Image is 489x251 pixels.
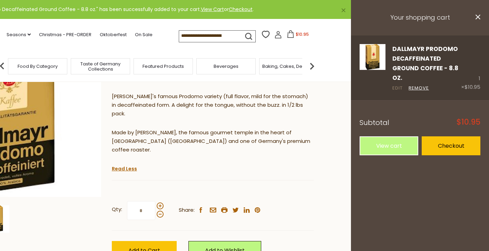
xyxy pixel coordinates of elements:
a: Food By Category [18,64,58,69]
span: Subtotal [360,118,389,127]
a: Oktoberfest [100,31,127,39]
a: Read Less [112,165,137,172]
a: Dallmayr Prodomo Decaffeinated Ground Coffee - 8.8 oz. [392,45,458,82]
a: Baking, Cakes, Desserts [262,64,316,69]
a: × [341,8,345,12]
span: Share: [179,206,195,215]
img: next arrow [305,59,319,73]
input: Qty: [127,201,155,220]
img: Dallmayr Decaffeinated Ground Coffee [360,44,385,70]
a: Beverages [214,64,238,69]
a: View Cart [201,6,224,13]
a: Taste of Germany Collections [73,61,128,72]
a: On Sale [135,31,153,39]
span: $10.95 [296,31,309,37]
span: $10.95 [457,118,480,126]
p: Made by [PERSON_NAME], the famous gourmet temple in the heart of [GEOGRAPHIC_DATA] ([GEOGRAPHIC_D... [112,128,314,154]
a: Dallmayr Decaffeinated Ground Coffee [360,44,385,92]
a: Edit [392,85,403,92]
a: Remove [409,85,429,92]
button: $10.95 [283,30,313,41]
a: Seasons [7,31,31,39]
div: 1 × [461,44,480,92]
span: $10.95 [464,83,480,91]
a: Checkout [229,6,253,13]
a: Christmas - PRE-ORDER [39,31,91,39]
p: [PERSON_NAME]'s famous Prodomo variety (full flavor, mild for the stomach) in decaffeinated form.... [112,92,314,118]
strong: Qty: [112,205,122,214]
a: View cart [360,136,418,155]
a: Checkout [422,136,480,155]
a: Featured Products [143,64,184,69]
